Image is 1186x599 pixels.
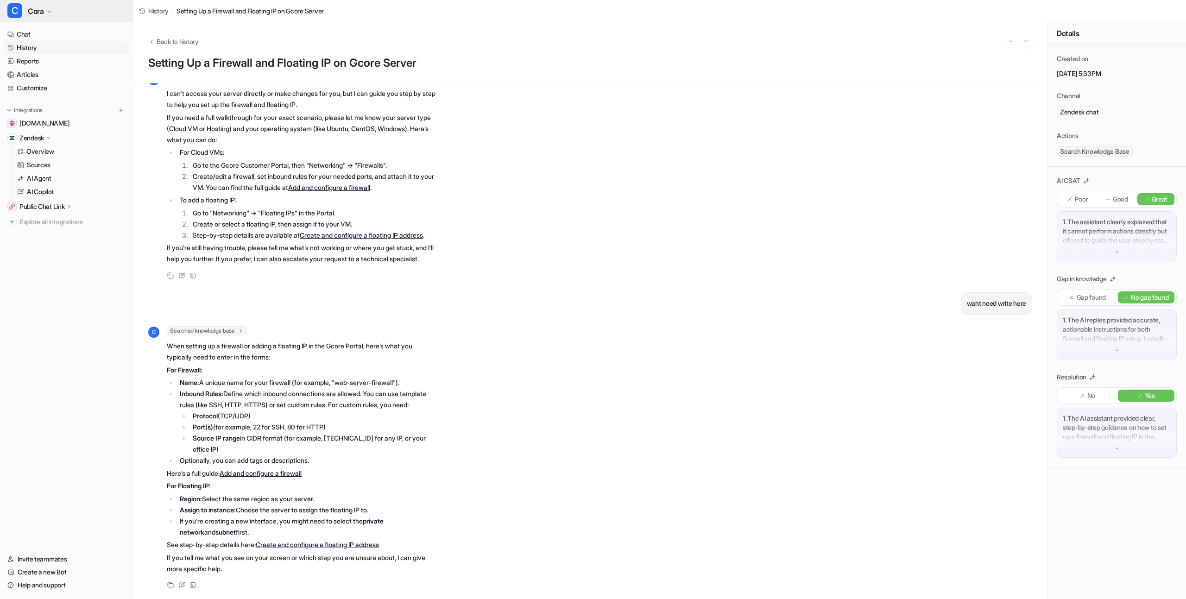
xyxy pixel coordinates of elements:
textarea: Message… [8,284,177,300]
a: Create and configure a floating IP address [300,231,423,239]
p: AI Copilot [27,187,54,196]
button: Back to history [148,37,199,46]
span: History [148,6,169,16]
strong: subnet [215,528,236,536]
a: Overview [13,145,129,158]
li: A unique name for your firewall (for example, "web-server-firewall"). [177,377,438,388]
li: Create or select a floating IP, then assign it to your VM. [190,219,438,230]
p: Actions [1057,131,1079,140]
div: Hi, is there a way to reindex only a specific path? For example, I need to index all articles on ... [33,53,178,110]
span: Searched knowledge base [167,326,247,335]
button: Integrations [4,106,45,115]
p: Poor [1075,195,1088,204]
a: Sources [13,158,129,171]
li: If you’re creating a new interface, you might need to select the and first. [177,516,438,538]
img: menu_add.svg [118,107,124,113]
img: Public Chat Link [9,204,15,209]
strong: Inbound Rules: [180,390,223,397]
h1: Operator [45,5,78,12]
p: Gap in knowledge [1057,274,1107,284]
strong: private network [180,517,384,536]
p: [DATE] 5:33PM [1057,69,1177,78]
div: You’ll get replies here and in your email:✉️[EMAIL_ADDRESS][DOMAIN_NAME]The team will be back🕒In ... [7,117,152,188]
span: Back to history [157,37,199,46]
p: 1. The AI assistant provided clear, step-by-step guidance on how to set up a firewall and floatin... [1063,414,1171,441]
p: The team can also help [45,12,115,21]
p: waht need write here [967,298,1026,309]
p: Created on [1057,54,1088,63]
h1: Setting Up a Firewall and Floating IP on Gcore Server [148,57,1032,70]
p: Resolution [1057,372,1086,382]
li: Go to the Gcore Customer Portal, then "Networking" → "Firewalls". [190,160,438,171]
span: / [171,6,174,16]
strong: Assign to instance: [180,506,236,514]
p: No gap found [1131,293,1169,302]
span: [DOMAIN_NAME] [19,119,69,128]
li: Step-by-step details are available at . [190,230,438,241]
p: I can't access your server directly or make changes for you, but I can guide you step by step to ... [167,88,438,110]
li: Go to "Networking" → "Floating IPs" in the Portal. [190,208,438,219]
img: expand menu [6,107,12,113]
li: in CIDR format (for example, [TECHNICAL_ID] for any IP, or your office IP) [190,433,438,455]
img: explore all integrations [7,217,17,227]
p: AI CSAT [1057,176,1080,185]
a: Add and configure a firewall [220,469,302,477]
div: mikita.tsybulka@gcore.com says… [7,53,178,117]
img: down-arrow [1114,249,1120,255]
a: Create and configure a floating IP address [256,541,379,549]
li: (for example, 22 for SSH, 80 for HTTP) [190,422,438,433]
p: Sources [27,160,50,170]
img: down-arrow [1114,347,1120,353]
span: C [148,327,159,338]
p: For Cloud VMs: [180,147,438,158]
p: Channel [1057,91,1080,101]
button: Upload attachment [14,303,22,311]
div: Operator says… [7,117,178,208]
button: Go to previous session [1004,35,1016,47]
p: When setting up a firewall or adding a floating IP in the Gcore Portal, here’s what you typically... [167,340,438,363]
a: Customize [4,82,129,95]
b: In 2 hours [23,173,59,181]
a: AI Copilot [13,185,129,198]
p: Great [1152,195,1168,204]
img: Previous session [1007,37,1014,45]
button: go back [6,4,24,21]
button: Send a message… [159,300,174,315]
a: Help and support [4,579,129,592]
div: Hi, is there a way to reindex only a specific path? For example, I need to index all articles on ... [41,59,170,104]
strong: For Floating IP: [167,482,211,490]
a: Articles [4,68,129,81]
div: Operator • 20m ago [15,189,72,195]
img: down-arrow [1114,445,1120,452]
p: 1. The AI replies provided accurate, actionable instructions for both firewall and floating IP se... [1063,315,1171,343]
button: Gif picker [44,303,51,311]
p: Public Chat Link [19,202,65,211]
img: Profile image for Operator [26,5,41,20]
a: Reports [4,55,129,68]
img: gcore.com [9,120,15,126]
p: Yes [1145,391,1155,400]
p: No [1087,391,1095,400]
p: To add a floating IP: [180,195,438,206]
a: History [4,41,129,54]
a: Add and configure a firewall [288,183,370,191]
li: Define which inbound connections are allowed. You can use template rules (like SSH, HTTP, HTTPS) ... [177,388,438,455]
p: Gap found [1077,293,1106,302]
a: gcore.com[DOMAIN_NAME] [4,117,129,130]
a: Invite teammates [4,553,129,566]
span: Setting Up a Firewall and Floating IP on Gcore Server [177,6,324,16]
a: Chat [4,28,129,41]
p: Good [1113,195,1128,204]
p: AI Agent [27,174,51,183]
button: Start recording [59,303,66,311]
a: History [139,6,169,16]
button: Home [145,4,163,21]
p: See step-by-step details here: [167,539,438,550]
span: C [7,3,22,18]
strong: Protocol [193,412,218,420]
strong: Region: [180,495,202,503]
li: Create/edit a firewall, set inbound rules for your needed ports, and attach it to your VM. You ca... [190,171,438,193]
a: Explore all integrations [4,215,129,228]
button: Emoji picker [29,303,37,311]
b: [EMAIL_ADDRESS][DOMAIN_NAME] [15,141,88,158]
